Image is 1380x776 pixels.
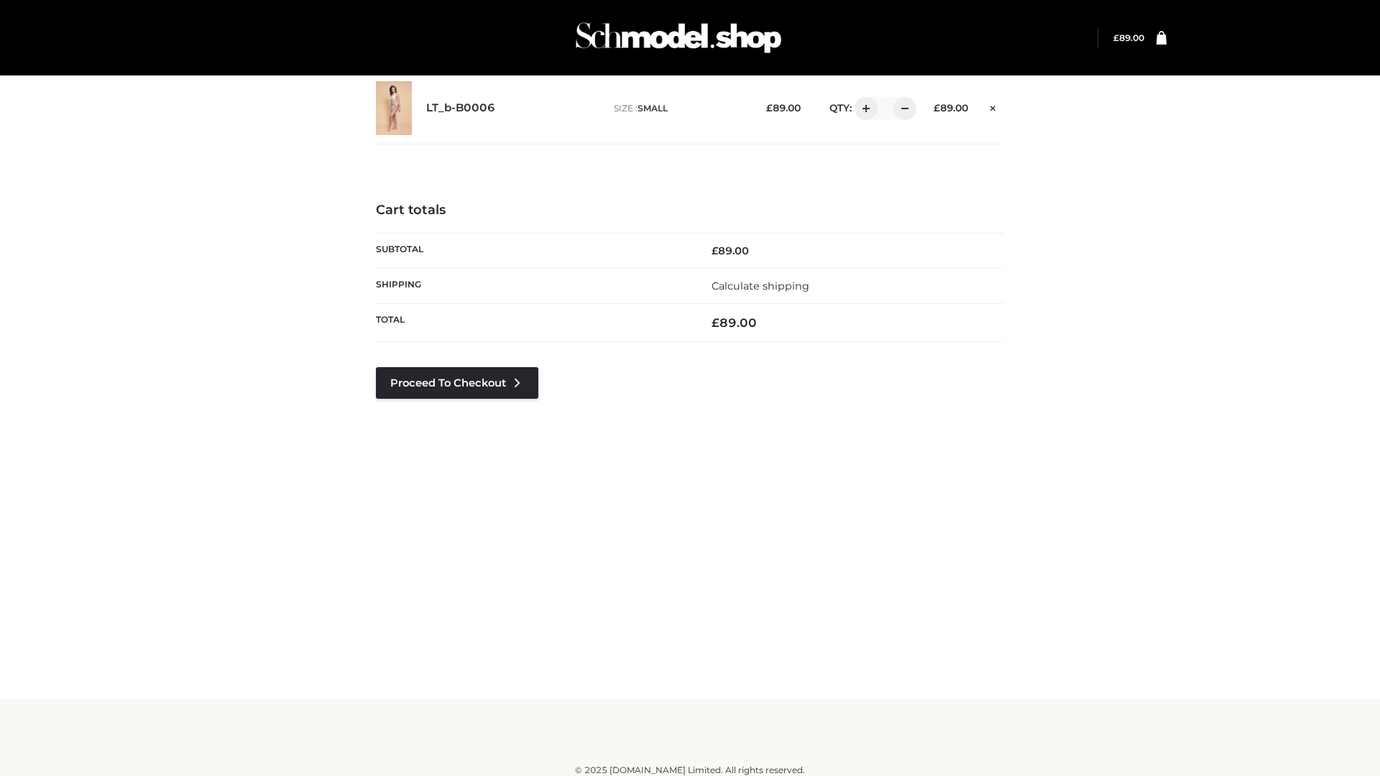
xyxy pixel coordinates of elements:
h4: Cart totals [376,203,1004,218]
bdi: 89.00 [934,102,968,114]
bdi: 89.00 [712,244,749,257]
bdi: 89.00 [712,315,757,330]
span: £ [1113,32,1119,43]
img: LT_b-B0006 - SMALL [376,81,412,135]
th: Subtotal [376,233,690,268]
bdi: 89.00 [766,102,801,114]
div: QTY: [815,97,911,120]
span: £ [712,315,719,330]
a: LT_b-B0006 [426,101,495,115]
a: Proceed to Checkout [376,367,538,399]
bdi: 89.00 [1113,32,1144,43]
span: £ [766,102,773,114]
th: Total [376,304,690,342]
th: Shipping [376,268,690,303]
a: Calculate shipping [712,280,809,292]
span: £ [934,102,940,114]
a: Remove this item [983,97,1004,116]
a: £89.00 [1113,32,1144,43]
span: SMALL [638,103,668,114]
img: Schmodel Admin 964 [571,9,786,66]
span: £ [712,244,718,257]
p: size : [614,102,744,115]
